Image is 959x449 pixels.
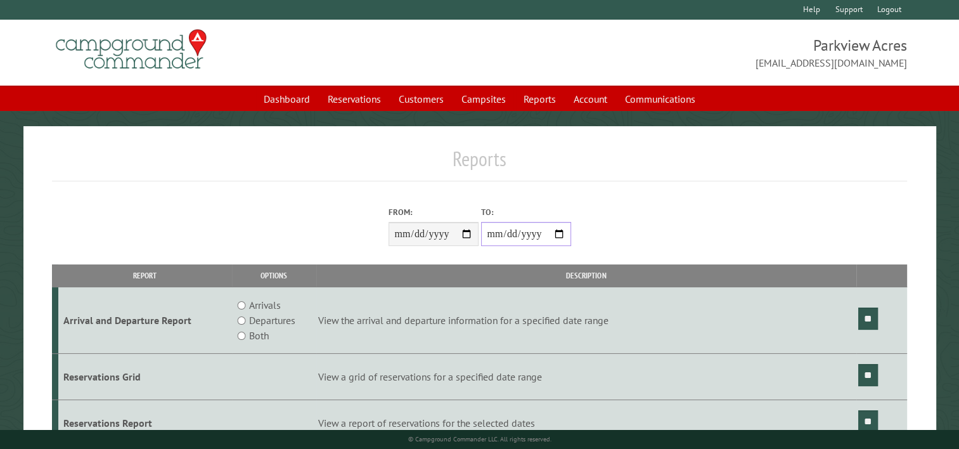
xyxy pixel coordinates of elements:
label: Both [249,328,269,343]
td: View a report of reservations for the selected dates [316,400,856,446]
a: Reports [516,87,563,111]
th: Report [58,264,232,287]
label: To: [481,206,571,218]
th: Options [232,264,316,287]
a: Campsites [454,87,513,111]
td: Arrival and Departure Report [58,287,232,354]
label: Departures [249,313,295,328]
td: Reservations Grid [58,354,232,400]
label: From: [389,206,479,218]
small: © Campground Commander LLC. All rights reserved. [408,435,551,443]
h1: Reports [52,146,907,181]
span: Parkview Acres [EMAIL_ADDRESS][DOMAIN_NAME] [480,35,908,70]
td: View the arrival and departure information for a specified date range [316,287,856,354]
th: Description [316,264,856,287]
td: View a grid of reservations for a specified date range [316,354,856,400]
td: Reservations Report [58,400,232,446]
a: Account [566,87,615,111]
a: Customers [391,87,451,111]
a: Dashboard [256,87,318,111]
label: Arrivals [249,297,281,313]
a: Reservations [320,87,389,111]
img: Campground Commander [52,25,210,74]
a: Communications [617,87,703,111]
